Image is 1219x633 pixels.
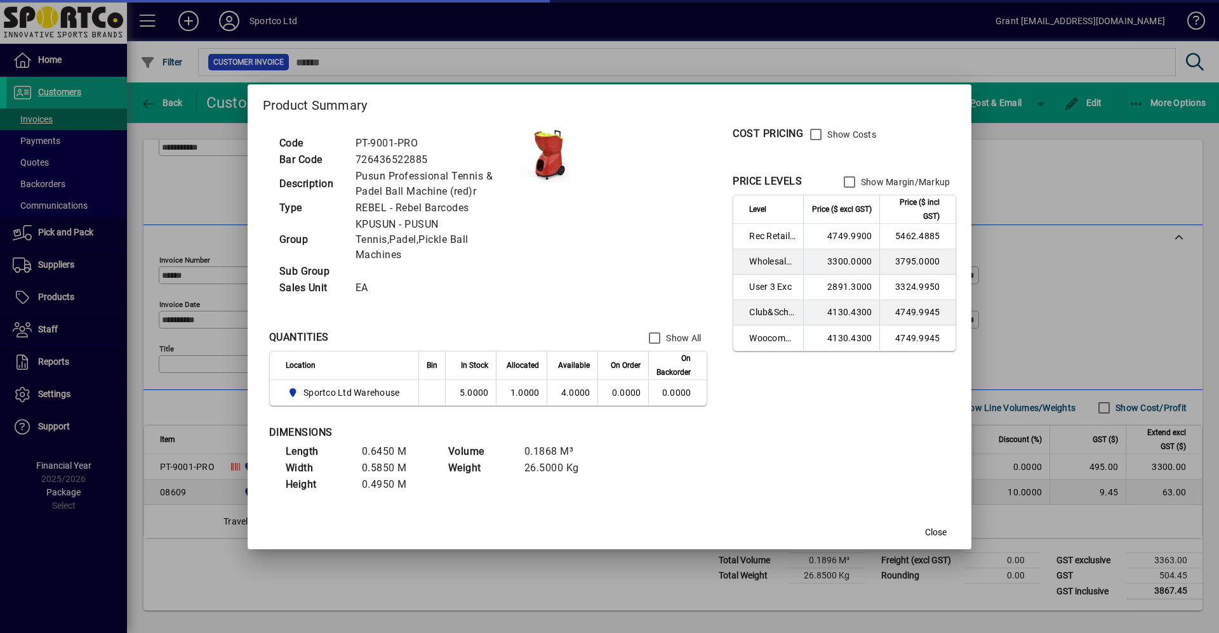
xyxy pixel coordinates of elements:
span: User 3 Exc [749,280,796,293]
span: Price ($ incl GST) [888,195,940,223]
td: 5.0000 [445,380,496,405]
span: In Stock [461,358,488,372]
span: Level [749,202,766,216]
td: 4749.9945 [879,325,956,351]
span: On Backorder [656,351,691,379]
td: 1.0000 [496,380,547,405]
td: KPUSUN - PUSUN Tennis,Padel,Pickle Ball Machines [349,216,517,263]
label: Show Margin/Markup [858,176,950,188]
img: contain [517,122,580,185]
span: Wholesale Exc [749,255,796,268]
td: Type [273,200,349,216]
span: On Order [611,358,641,372]
td: EA [349,280,517,296]
label: Show Costs [825,128,876,141]
td: Group [273,216,349,263]
td: 0.4950 M [356,476,432,493]
span: Bin [427,358,437,372]
span: 0.0000 [612,388,641,398]
td: 4.0000 [547,380,597,405]
td: 726436522885 [349,152,517,168]
td: Pusun Professional Tennis & Padel Ball Machine (red)r [349,168,517,200]
td: Code [273,135,349,152]
td: 3324.9950 [879,275,956,300]
div: COST PRICING [733,126,803,141]
td: 4130.4300 [803,300,879,325]
td: 2891.3000 [803,275,879,300]
td: 4749.9900 [803,224,879,249]
td: 5462.4885 [879,224,956,249]
div: DIMENSIONS [269,425,587,440]
div: PRICE LEVELS [733,174,802,189]
td: REBEL - Rebel Barcodes [349,200,517,216]
span: Club&School Exc [749,306,796,318]
span: Location [286,358,316,372]
td: Length [279,443,356,460]
span: Rec Retail Inc [749,230,796,242]
td: 3795.0000 [879,249,956,275]
td: 0.6450 M [356,443,432,460]
td: Bar Code [273,152,349,168]
span: Allocated [507,358,539,372]
td: 0.1868 M³ [518,443,594,460]
td: Sub Group [273,263,349,280]
h2: Product Summary [248,84,972,121]
td: 0.0000 [648,380,707,405]
td: 4130.4300 [803,325,879,351]
td: Height [279,476,356,493]
div: QUANTITIES [269,330,329,345]
td: Volume [442,443,518,460]
button: Close [916,521,956,544]
span: Sportco Ltd Warehouse [303,386,399,399]
label: Show All [663,332,701,344]
span: Sportco Ltd Warehouse [286,385,405,400]
td: Description [273,168,349,200]
td: Sales Unit [273,280,349,296]
td: 26.5000 Kg [518,460,594,476]
span: Price ($ excl GST) [812,202,872,216]
span: Available [558,358,590,372]
td: Width [279,460,356,476]
td: 0.5850 M [356,460,432,476]
td: Weight [442,460,518,476]
td: 4749.9945 [879,300,956,325]
span: Woocommerce Retail [749,332,796,344]
td: 3300.0000 [803,249,879,275]
td: PT-9001-PRO [349,135,517,152]
span: Close [925,526,947,539]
